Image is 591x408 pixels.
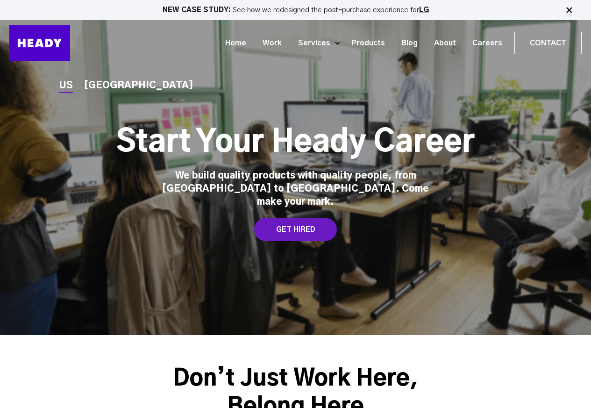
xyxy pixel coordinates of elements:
[59,81,73,91] a: US
[151,169,441,208] div: We build quality products with quality people, from [GEOGRAPHIC_DATA] to [GEOGRAPHIC_DATA]. Come ...
[214,35,251,52] a: Home
[564,6,574,15] img: Close Bar
[9,25,70,61] img: Heady_Logo_Web-01 (1)
[422,35,461,52] a: About
[116,124,475,162] h1: Start Your Heady Career
[461,35,507,52] a: Careers
[254,218,337,241] a: GET HIRED
[163,7,233,14] strong: NEW CASE STUDY:
[4,7,587,14] p: See how we redesigned the post-purchase experience for
[84,81,193,91] a: [GEOGRAPHIC_DATA]
[390,35,422,52] a: Blog
[79,32,582,54] div: Navigation Menu
[419,7,429,14] a: LG
[251,35,286,52] a: Work
[286,35,335,52] a: Services
[340,35,390,52] a: Products
[515,32,581,54] a: Contact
